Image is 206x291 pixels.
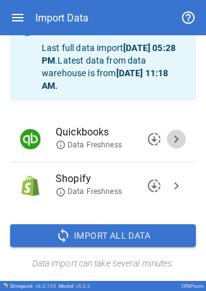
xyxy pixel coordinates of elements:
[147,132,162,147] span: downloading
[181,283,203,289] div: CPAPcom
[42,43,176,66] b: [DATE] 05:28 PM
[74,228,150,244] span: Import All Data
[56,125,166,140] span: Quickbooks
[56,228,71,243] span: sync
[10,257,196,271] h6: Data import can take several minutes.
[147,178,162,193] span: downloading
[169,132,184,147] span: chevron_right
[10,283,56,289] div: Drivepoint
[56,171,166,186] span: Shopify
[56,140,122,151] span: Data Freshness
[10,224,196,247] button: Import All Data
[59,283,90,289] div: Model
[20,176,40,196] img: Shopify
[35,283,56,289] span: v 6.0.105
[42,68,168,91] b: [DATE] 11:18 AM .
[20,129,40,149] img: Quickbooks
[42,42,186,92] p: Last full data import . Latest data from data warehouse is from
[76,283,90,289] span: v 5.0.2
[3,283,8,288] img: Drivepoint
[169,178,184,193] span: chevron_right
[56,186,122,197] span: Data Freshness
[35,12,88,24] div: Import Data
